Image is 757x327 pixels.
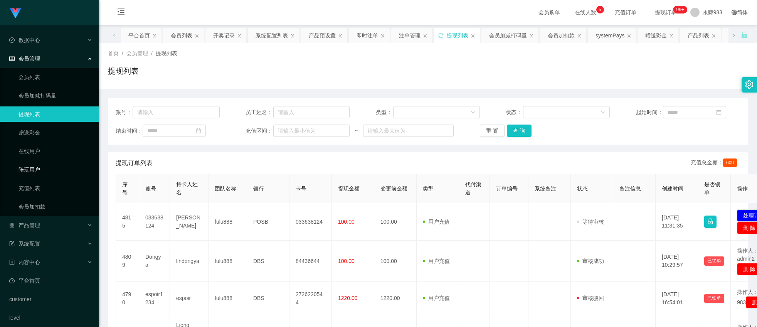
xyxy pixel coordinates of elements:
td: 033638124 [139,203,170,241]
span: 员工姓名： [246,108,273,116]
span: 内容中心 [9,259,40,265]
span: 类型： [376,108,393,116]
td: [PERSON_NAME] [170,203,209,241]
i: 图标: close [471,34,475,38]
sup: 5 [596,6,604,13]
span: 账号 [145,185,156,192]
span: 序号 [122,181,128,196]
img: logo.9652507e.png [9,8,22,19]
span: 在线人数 [571,10,600,15]
a: 会员加扣款 [19,199,93,214]
span: 类型 [423,185,434,192]
span: 提现订单 [651,10,680,15]
td: 4815 [116,203,139,241]
div: 产品预设置 [309,28,336,43]
button: 查 询 [507,125,532,137]
i: 图标: close [195,34,199,38]
span: 等待审核 [577,219,604,225]
div: 会员加扣款 [548,28,575,43]
span: 代付渠道 [465,181,481,196]
button: 重 置 [480,125,505,137]
td: POSB [247,203,289,241]
td: 4809 [116,241,139,282]
td: 100.00 [374,241,417,282]
i: 图标: close [712,34,716,38]
span: / [122,50,123,56]
a: 提现列表 [19,106,93,122]
i: 图标: profile [9,260,15,265]
i: 图标: check-circle-o [9,37,15,43]
td: fulu888 [209,241,247,282]
i: 图标: close [529,34,534,38]
i: 图标: close [338,34,343,38]
span: / [151,50,153,56]
span: 起始时间： [636,108,663,116]
td: 033638124 [289,203,332,241]
div: 平台首页 [128,28,150,43]
i: 图标: table [9,56,15,61]
sup: 296 [673,6,687,13]
td: 1220.00 [374,282,417,315]
span: 充值区间： [246,127,273,135]
td: 84436644 [289,241,332,282]
span: 充值订单 [611,10,640,15]
div: 开奖记录 [213,28,235,43]
i: 图标: close [237,34,242,38]
a: 会员列表 [19,69,93,85]
span: 团队名称 [215,185,236,192]
span: 创建时间 [662,185,683,192]
h1: 提现列表 [108,65,139,77]
span: 审核成功 [577,258,604,264]
span: 1220.00 [338,295,358,301]
i: 图标: calendar [716,110,722,115]
td: [DATE] 11:31:35 [656,203,698,241]
a: 赠送彩金 [19,125,93,140]
input: 请输入最小值为 [273,125,350,137]
span: 操作 [737,185,748,192]
i: 图标: sync [438,33,444,38]
input: 请输入 [133,106,220,118]
a: 陪玩用户 [19,162,93,177]
span: 状态： [506,108,523,116]
div: systemPays [596,28,624,43]
button: 已锁单 [704,294,724,303]
div: 会员加减打码量 [489,28,527,43]
a: 在线用户 [19,143,93,159]
i: 图标: close [290,34,295,38]
i: 图标: global [732,10,737,15]
i: 图标: close [152,34,157,38]
span: 银行 [253,185,264,192]
td: [DATE] 10:29:57 [656,241,698,282]
i: 图标: close [669,34,674,38]
span: 提现列表 [156,50,177,56]
span: 结束时间： [116,127,143,135]
span: 用户充值 [423,258,450,264]
td: [DATE] 16:54:01 [656,282,698,315]
td: espoir [170,282,209,315]
td: lindongya [170,241,209,282]
i: 图标: down [471,110,475,115]
td: fulu888 [209,203,247,241]
i: 图标: appstore-o [9,222,15,228]
td: 4790 [116,282,139,315]
input: 请输入 [273,106,350,118]
span: 系统配置 [9,241,40,247]
div: 充值总金额： [691,158,740,168]
a: 会员加减打码量 [19,88,93,103]
i: 图标: close [627,34,631,38]
span: 600 [723,158,737,167]
div: 系统配置列表 [256,28,288,43]
div: 赠送彩金 [645,28,667,43]
span: 状态 [577,185,588,192]
div: 即时注单 [357,28,378,43]
td: Dongya [139,241,170,282]
span: 用户充值 [423,295,450,301]
p: 5 [599,6,601,13]
i: 图标: form [9,241,15,246]
i: 图标: calendar [196,128,201,133]
span: ~ [350,127,363,135]
div: 产品列表 [688,28,709,43]
span: 会员管理 [9,56,40,62]
span: 用户充值 [423,219,450,225]
span: 账号： [116,108,133,116]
